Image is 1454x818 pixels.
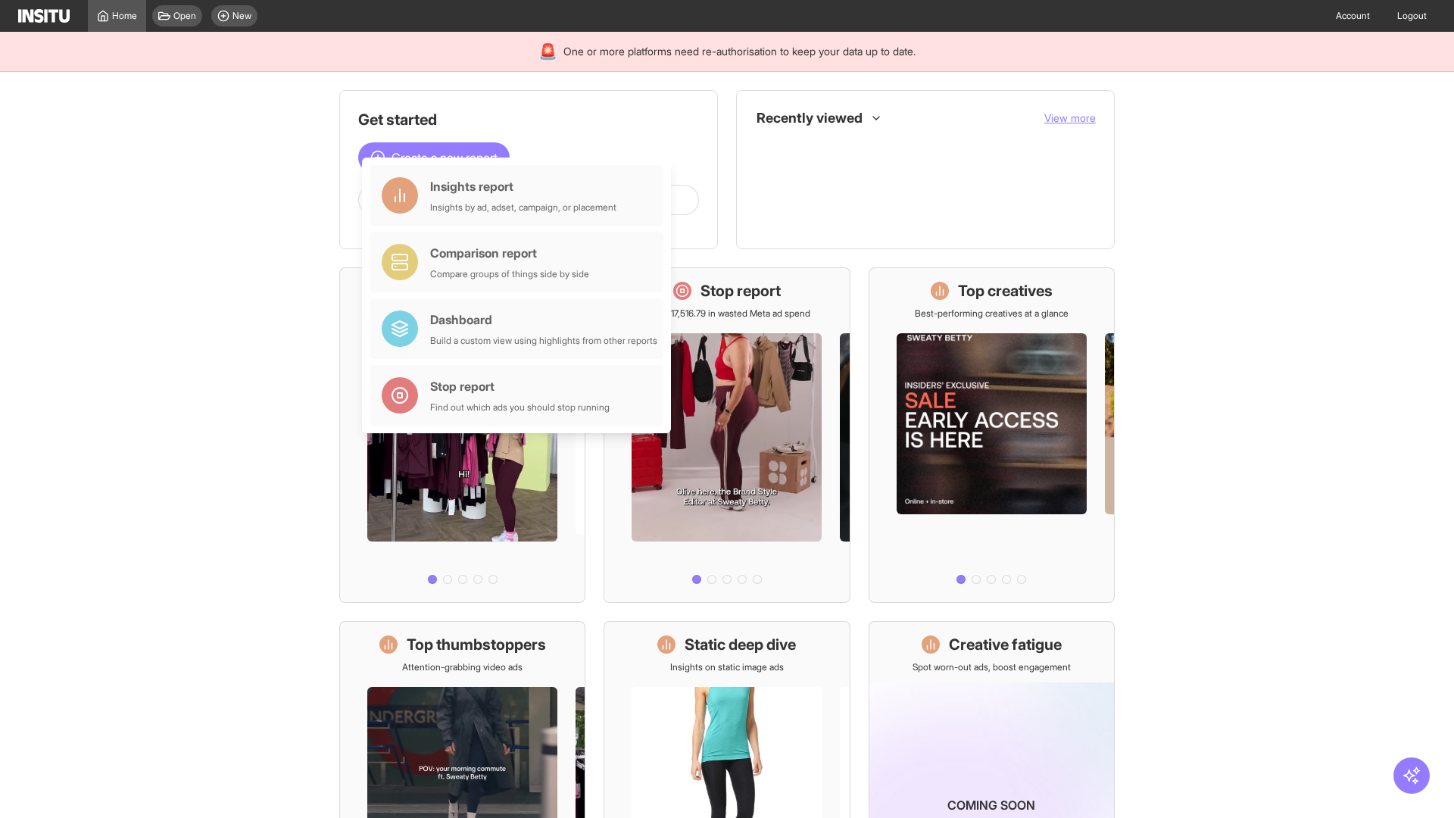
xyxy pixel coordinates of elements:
span: View more [1044,111,1096,124]
a: Stop reportSave £17,516.79 in wasted Meta ad spend [604,267,850,603]
h1: Stop report [700,280,781,301]
span: Open [173,10,196,22]
button: Create a new report [358,142,510,173]
p: Best-performing creatives at a glance [915,308,1069,320]
span: Home [112,10,137,22]
div: Stop report [430,377,610,395]
h1: Top creatives [958,280,1053,301]
h1: Get started [358,109,699,130]
a: Top creativesBest-performing creatives at a glance [869,267,1115,603]
div: Insights report [430,177,616,195]
div: Dashboard [430,311,657,329]
span: One or more platforms need re-authorisation to keep your data up to date. [563,44,916,59]
a: What's live nowSee all active ads instantly [339,267,585,603]
h1: Top thumbstoppers [407,634,546,655]
div: Build a custom view using highlights from other reports [430,335,657,347]
div: 🚨 [538,41,557,62]
div: Comparison report [430,244,589,262]
div: Compare groups of things side by side [430,268,589,280]
p: Insights on static image ads [670,661,784,673]
span: Create a new report [392,148,498,167]
h1: Static deep dive [685,634,796,655]
p: Attention-grabbing video ads [402,661,523,673]
p: Save £17,516.79 in wasted Meta ad spend [644,308,810,320]
button: View more [1044,111,1096,126]
span: New [232,10,251,22]
img: Logo [18,9,70,23]
div: Find out which ads you should stop running [430,401,610,414]
div: Insights by ad, adset, campaign, or placement [430,201,616,214]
